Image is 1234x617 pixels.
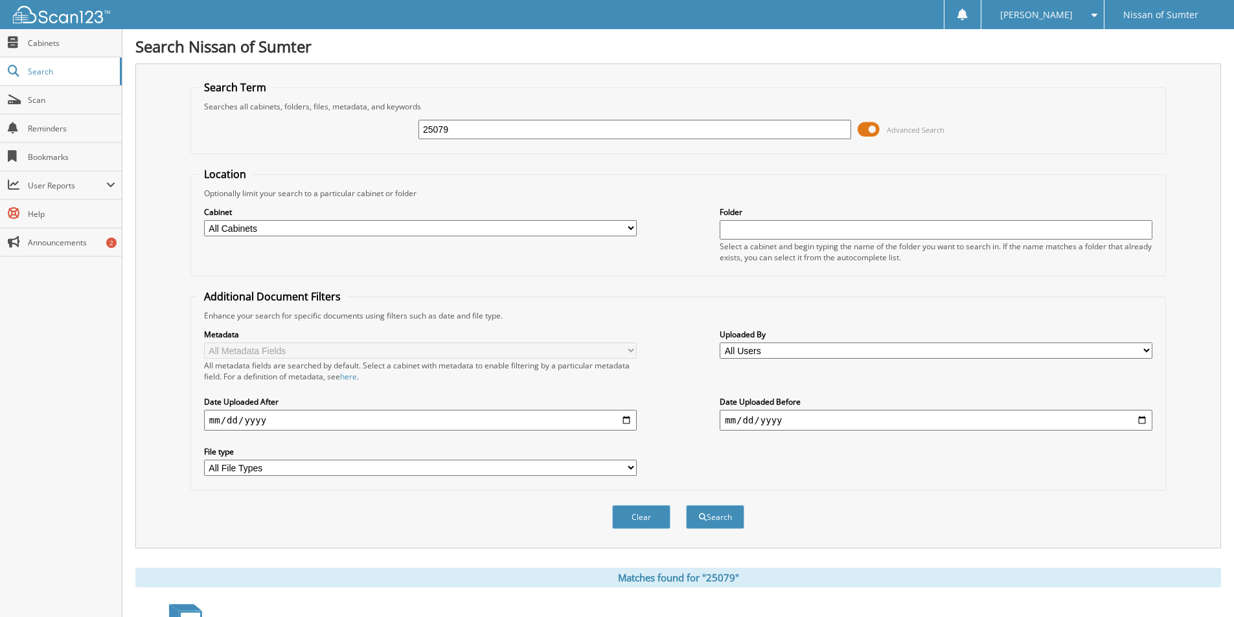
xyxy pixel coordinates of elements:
[720,207,1152,218] label: Folder
[1123,11,1198,19] span: Nissan of Sumter
[28,237,115,248] span: Announcements
[28,38,115,49] span: Cabinets
[28,123,115,134] span: Reminders
[720,410,1152,431] input: end
[135,36,1221,57] h1: Search Nissan of Sumter
[135,568,1221,587] div: Matches found for "25079"
[720,329,1152,340] label: Uploaded By
[28,151,115,163] span: Bookmarks
[204,360,637,382] div: All metadata fields are searched by default. Select a cabinet with metadata to enable filtering b...
[1000,11,1073,19] span: [PERSON_NAME]
[686,505,744,529] button: Search
[13,6,110,23] img: scan123-logo-white.svg
[340,371,357,382] a: here
[204,446,637,457] label: File type
[720,241,1152,263] div: Select a cabinet and begin typing the name of the folder you want to search in. If the name match...
[28,95,115,106] span: Scan
[204,207,637,218] label: Cabinet
[612,505,670,529] button: Clear
[106,238,117,248] div: 2
[28,208,115,219] span: Help
[887,125,944,135] span: Advanced Search
[198,310,1159,321] div: Enhance your search for specific documents using filters such as date and file type.
[204,329,637,340] label: Metadata
[28,180,106,191] span: User Reports
[28,66,113,77] span: Search
[204,410,637,431] input: start
[204,396,637,407] label: Date Uploaded After
[198,188,1159,199] div: Optionally limit your search to a particular cabinet or folder
[198,80,273,95] legend: Search Term
[198,289,347,304] legend: Additional Document Filters
[198,101,1159,112] div: Searches all cabinets, folders, files, metadata, and keywords
[198,167,253,181] legend: Location
[720,396,1152,407] label: Date Uploaded Before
